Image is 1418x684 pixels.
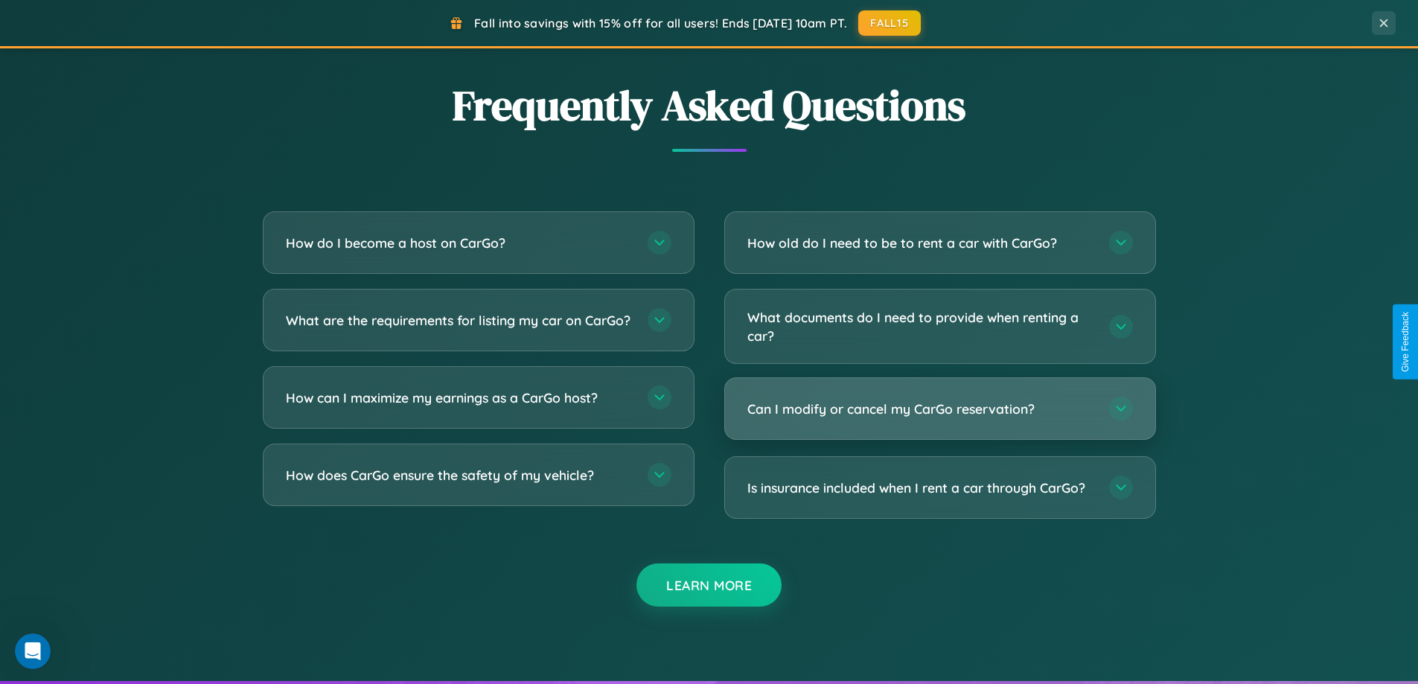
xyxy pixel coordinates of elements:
[474,16,847,31] span: Fall into savings with 15% off for all users! Ends [DATE] 10am PT.
[1400,312,1411,372] div: Give Feedback
[747,479,1094,497] h3: Is insurance included when I rent a car through CarGo?
[15,633,51,669] iframe: Intercom live chat
[747,308,1094,345] h3: What documents do I need to provide when renting a car?
[747,400,1094,418] h3: Can I modify or cancel my CarGo reservation?
[286,311,633,330] h3: What are the requirements for listing my car on CarGo?
[263,77,1156,134] h2: Frequently Asked Questions
[636,563,782,607] button: Learn More
[858,10,921,36] button: FALL15
[747,234,1094,252] h3: How old do I need to be to rent a car with CarGo?
[286,466,633,485] h3: How does CarGo ensure the safety of my vehicle?
[286,389,633,407] h3: How can I maximize my earnings as a CarGo host?
[286,234,633,252] h3: How do I become a host on CarGo?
